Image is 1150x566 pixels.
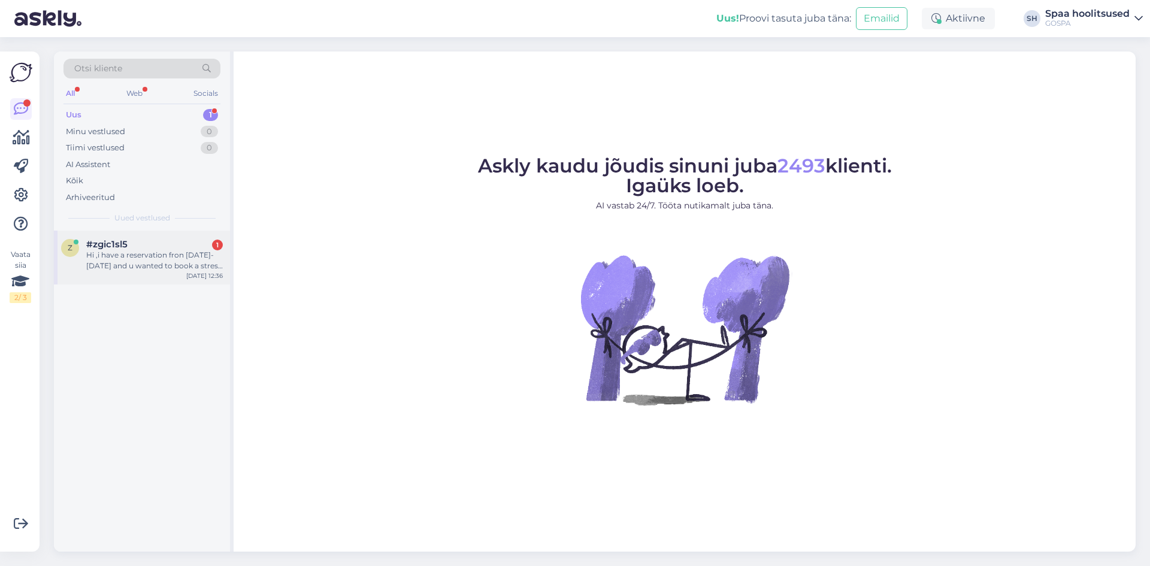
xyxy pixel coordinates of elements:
[577,222,792,437] img: No Chat active
[478,154,892,197] span: Askly kaudu jõudis sinuni juba klienti. Igaüks loeb.
[191,86,220,101] div: Socials
[478,199,892,212] p: AI vastab 24/7. Tööta nutikamalt juba täna.
[66,192,115,204] div: Arhiveeritud
[10,61,32,84] img: Askly Logo
[86,239,128,250] span: #zgic1sl5
[68,243,72,252] span: z
[124,86,145,101] div: Web
[716,11,851,26] div: Proovi tasuta juba täna:
[1024,10,1040,27] div: SH
[66,159,110,171] div: AI Assistent
[66,142,125,154] div: Tiimi vestlused
[186,271,223,280] div: [DATE] 12:36
[74,62,122,75] span: Otsi kliente
[66,109,81,121] div: Uus
[777,154,825,177] span: 2493
[201,126,218,138] div: 0
[63,86,77,101] div: All
[66,126,125,138] div: Minu vestlused
[201,142,218,154] div: 0
[1045,9,1143,28] a: Spaa hoolitsusedGOSPA
[203,109,218,121] div: 1
[10,249,31,303] div: Vaata siia
[1045,9,1130,19] div: Spaa hoolitsused
[10,292,31,303] div: 2 / 3
[922,8,995,29] div: Aktiivne
[1045,19,1130,28] div: GOSPA
[66,175,83,187] div: Kõik
[212,240,223,250] div: 1
[114,213,170,223] span: Uued vestlused
[86,250,223,271] div: Hi ,i have a reservation fron [DATE]-[DATE] and u wanted to book a stress releive madsage [DATE].
[856,7,907,30] button: Emailid
[716,13,739,24] b: Uus!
